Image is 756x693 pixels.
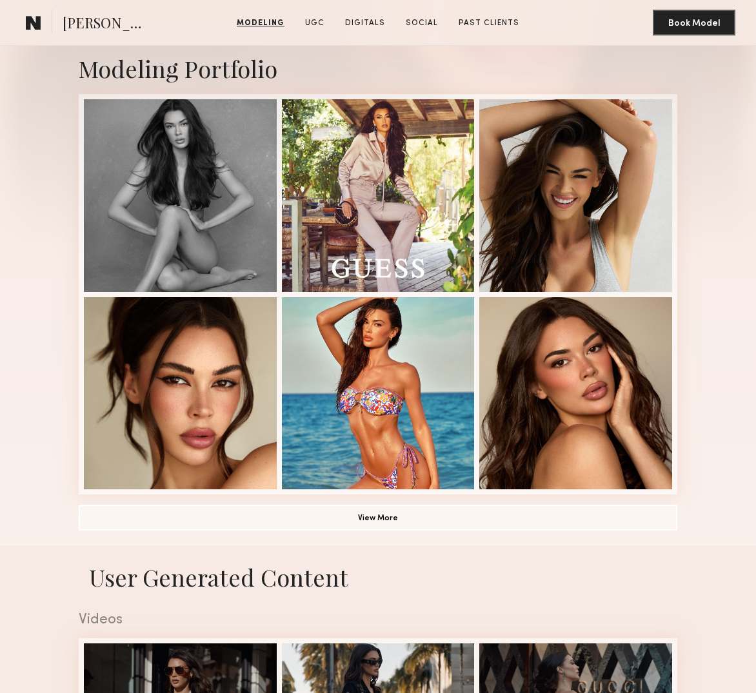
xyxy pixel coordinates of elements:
[653,17,735,28] a: Book Model
[653,10,735,35] button: Book Model
[79,53,677,84] div: Modeling Portfolio
[79,612,677,627] div: Videos
[401,17,443,29] a: Social
[300,17,330,29] a: UGC
[453,17,524,29] a: Past Clients
[79,505,677,531] button: View More
[232,17,290,29] a: Modeling
[63,13,152,35] span: [PERSON_NAME]
[340,17,390,29] a: Digitals
[68,561,688,592] h1: User Generated Content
